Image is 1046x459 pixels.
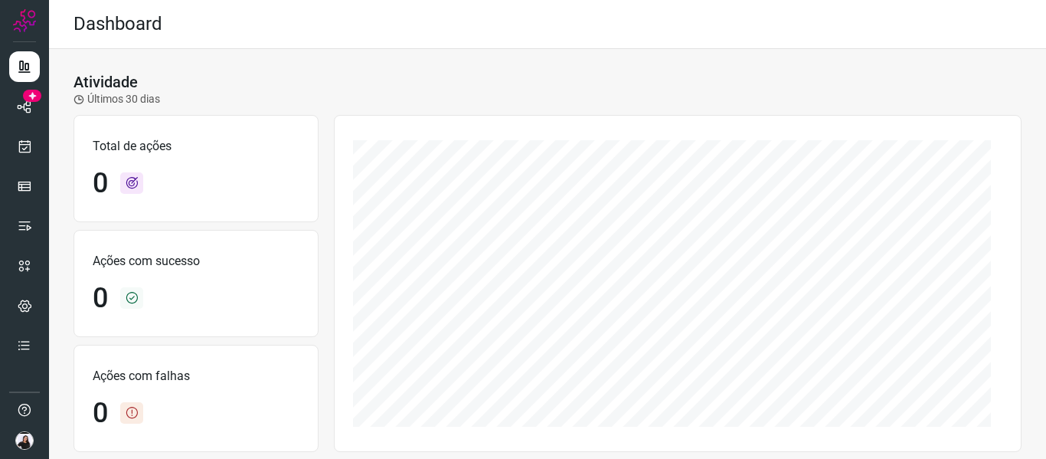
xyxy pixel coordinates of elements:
h2: Dashboard [74,13,162,35]
h1: 0 [93,167,108,200]
img: Logo [13,9,36,32]
p: Ações com falhas [93,367,299,385]
p: Total de ações [93,137,299,156]
img: 662d8b14c1de322ee1c7fc7bf9a9ccae.jpeg [15,431,34,450]
p: Ações com sucesso [93,252,299,270]
h3: Atividade [74,73,138,91]
h1: 0 [93,397,108,430]
p: Últimos 30 dias [74,91,160,107]
h1: 0 [93,282,108,315]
